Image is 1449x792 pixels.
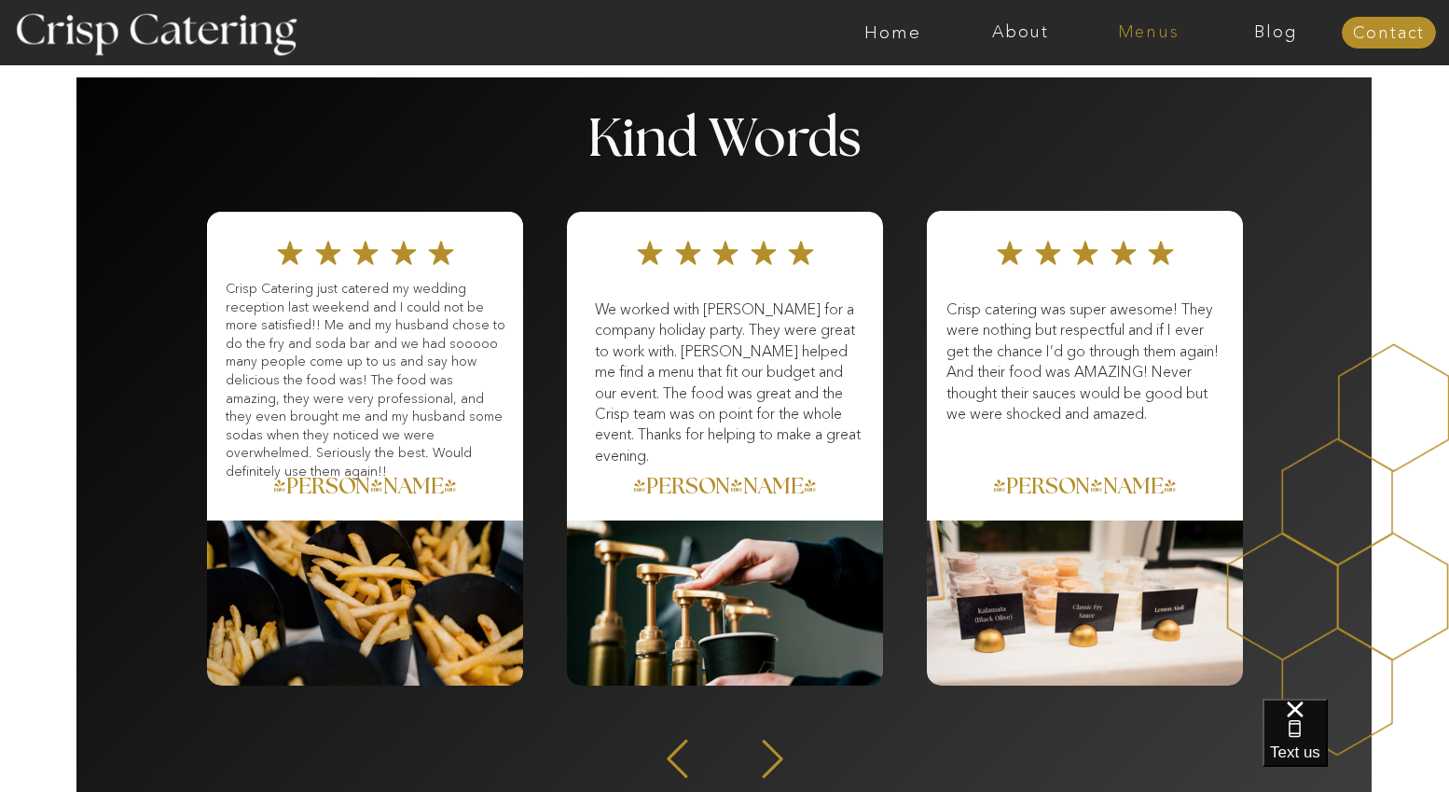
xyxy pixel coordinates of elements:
[1263,699,1449,792] iframe: podium webchat widget bubble
[1212,23,1340,42] a: Blog
[538,476,912,503] a: [PERSON_NAME]
[957,23,1084,42] a: About
[1342,24,1436,43] a: Contact
[226,280,507,484] p: Crisp Catering just catered my wedding reception last weekend and I could not be more satisfied!!...
[595,299,862,503] p: We worked with [PERSON_NAME] for a company holiday party. They were great to work with. [PERSON_N...
[946,299,1223,503] p: Crisp catering was super awesome! They were nothing but respectful and if I ever get the chance I...
[898,476,1272,503] a: [PERSON_NAME]
[1084,23,1212,42] a: Menus
[587,113,862,168] h1: Kind Words
[829,23,957,42] a: Home
[178,476,552,503] a: [PERSON_NAME]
